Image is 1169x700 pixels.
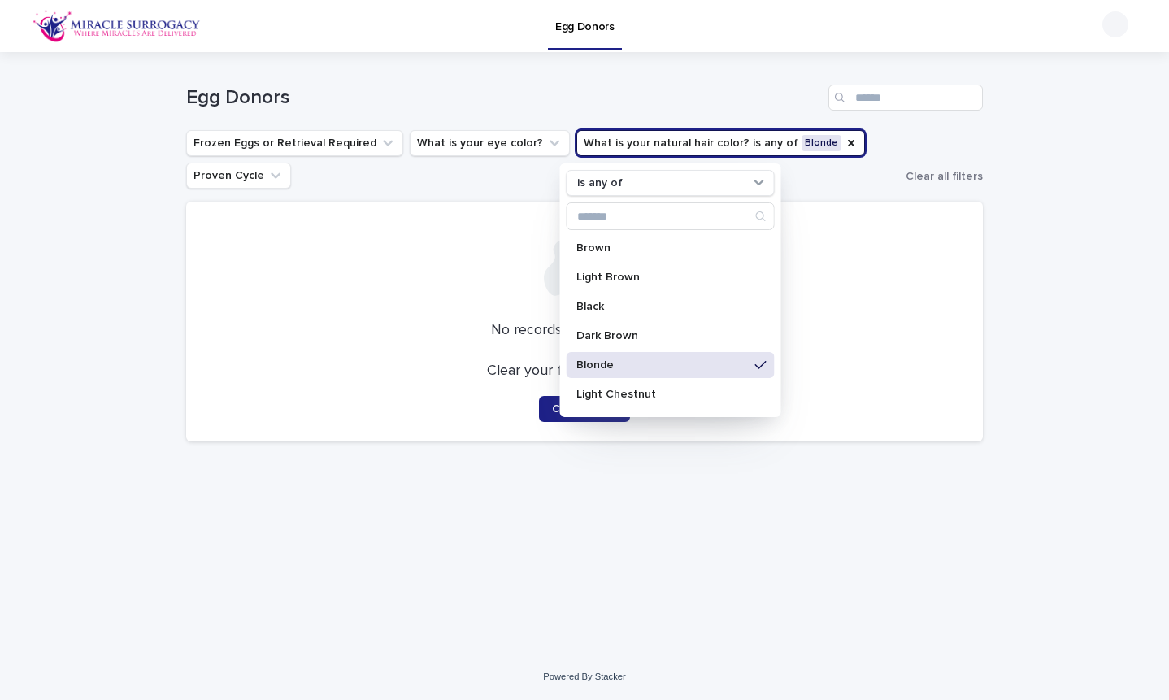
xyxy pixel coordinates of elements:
[206,322,963,340] p: No records match your filters
[576,130,865,156] button: What is your natural hair color?
[186,86,822,110] h1: Egg Donors
[539,396,630,422] button: Clear Filters
[567,203,774,229] input: Search
[186,163,291,189] button: Proven Cycle
[899,164,983,189] button: Clear all filters
[576,301,749,312] p: Black
[906,171,983,182] span: Clear all filters
[576,389,749,400] p: Light Chestnut
[576,242,749,254] p: Brown
[552,403,617,415] span: Clear Filters
[410,130,570,156] button: What is your eye color?
[576,272,749,283] p: Light Brown
[577,176,623,190] p: is any of
[576,330,749,341] p: Dark Brown
[567,202,775,230] div: Search
[543,672,625,681] a: Powered By Stacker
[576,359,749,371] p: Blonde
[33,10,201,42] img: OiFFDOGZQuirLhrlO1ag
[487,363,682,380] p: Clear your filters and try again.
[186,130,403,156] button: Frozen Eggs or Retrieval Required
[828,85,983,111] input: Search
